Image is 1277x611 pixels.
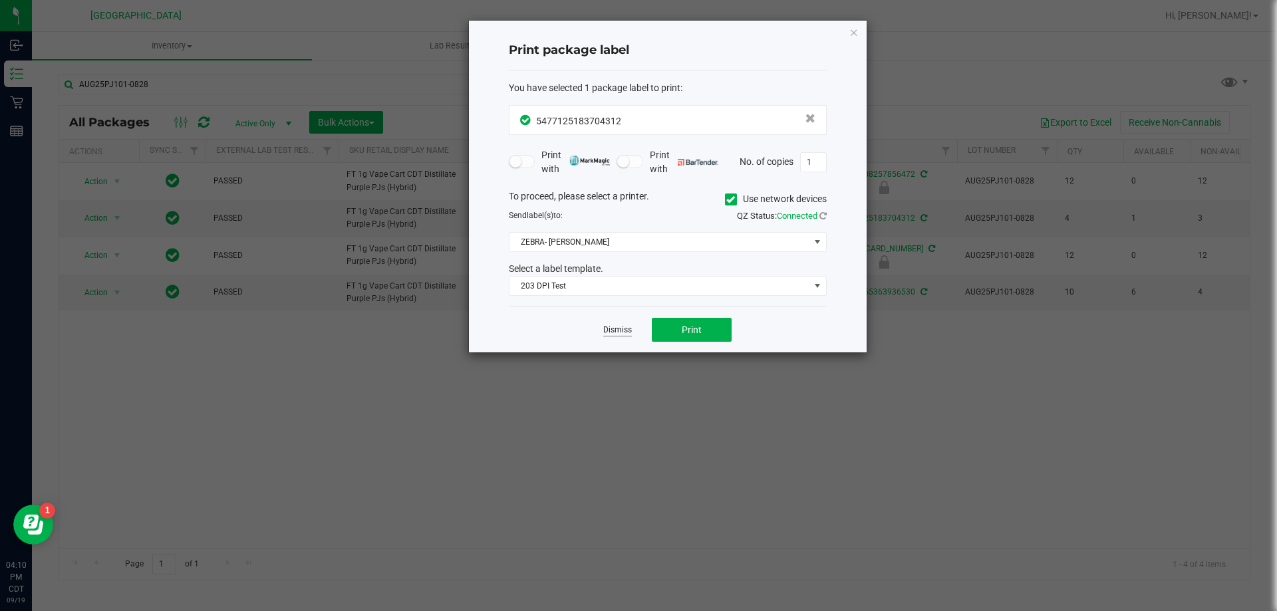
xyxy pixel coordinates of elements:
[737,211,827,221] span: QZ Status:
[520,113,533,127] span: In Sync
[509,42,827,59] h4: Print package label
[652,318,732,342] button: Print
[740,156,793,166] span: No. of copies
[509,233,809,251] span: ZEBRA- [PERSON_NAME]
[569,156,610,166] img: mark_magic_cybra.png
[541,148,610,176] span: Print with
[509,81,827,95] div: :
[509,277,809,295] span: 203 DPI Test
[725,192,827,206] label: Use network devices
[39,503,55,519] iframe: Resource center unread badge
[777,211,817,221] span: Connected
[603,324,632,336] a: Dismiss
[527,211,553,220] span: label(s)
[499,189,837,209] div: To proceed, please select a printer.
[682,324,702,335] span: Print
[509,211,563,220] span: Send to:
[678,159,718,166] img: bartender.png
[499,262,837,276] div: Select a label template.
[536,116,621,126] span: 5477125183704312
[13,505,53,545] iframe: Resource center
[509,82,680,93] span: You have selected 1 package label to print
[650,148,718,176] span: Print with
